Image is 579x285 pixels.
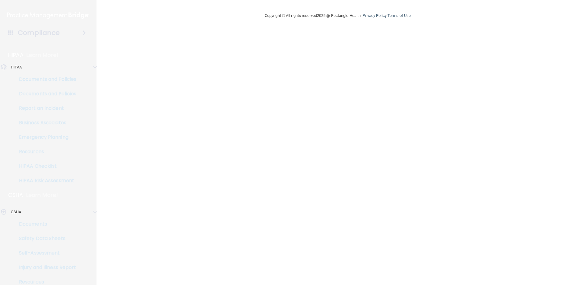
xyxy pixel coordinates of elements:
[362,13,386,18] a: Privacy Policy
[27,52,59,59] p: Learn More!
[4,221,86,227] p: Documents
[4,279,86,285] p: Resources
[18,29,60,37] h4: Compliance
[4,76,86,82] p: Documents and Policies
[388,13,411,18] a: Terms of Use
[4,264,86,271] p: Injury and Illness Report
[4,120,86,126] p: Business Associates
[4,236,86,242] p: Safety Data Sheets
[4,105,86,111] p: Report an Incident
[26,192,58,199] p: Learn More!
[4,91,86,97] p: Documents and Policies
[8,192,23,199] p: OSHA
[4,134,86,140] p: Emergency Planning
[11,64,22,71] p: HIPAA
[11,208,21,216] p: OSHA
[7,9,89,21] img: PMB logo
[228,6,448,25] div: Copyright © All rights reserved 2025 @ Rectangle Health | |
[4,250,86,256] p: Self-Assessment
[4,178,86,184] p: HIPAA Risk Assessment
[4,163,86,169] p: HIPAA Checklist
[8,52,24,59] p: HIPAA
[4,149,86,155] p: Resources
